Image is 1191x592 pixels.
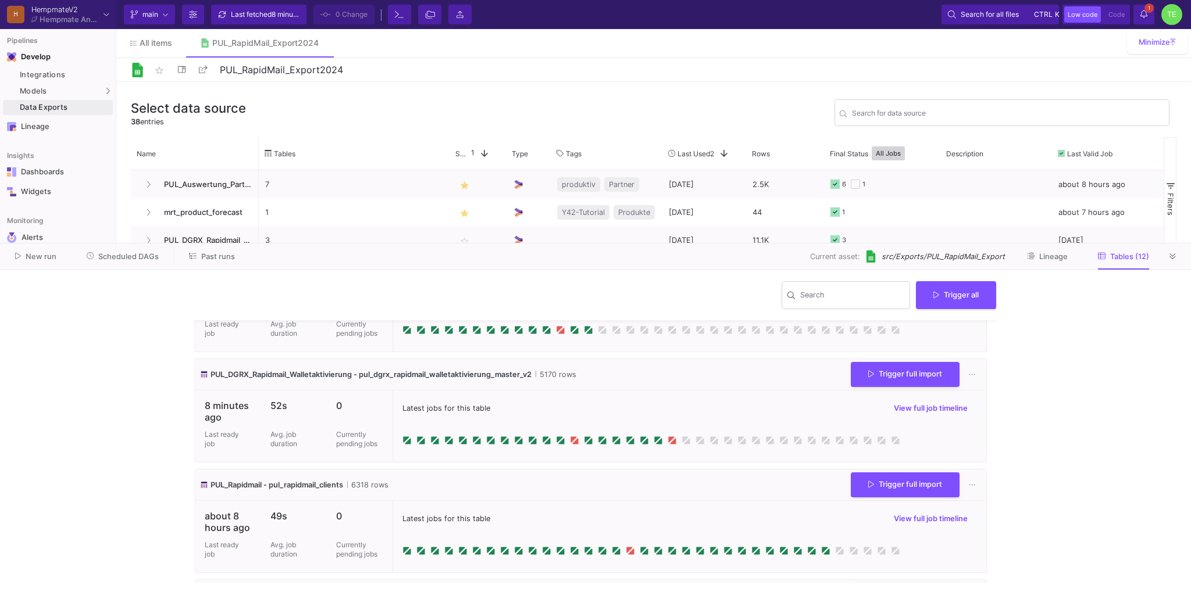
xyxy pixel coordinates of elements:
span: Star [455,149,466,158]
img: UI Model [512,234,525,246]
span: Description [946,149,983,158]
p: 1 [265,199,443,226]
img: UI Model [512,206,525,218]
div: PUL_RapidMail_Export2024 [212,38,319,48]
span: 2 [710,149,714,158]
button: Tables (12) [1084,247,1163,265]
input: Search for name, tables, ... [852,110,1164,119]
button: Code [1105,6,1128,23]
span: Trigger full import [868,369,942,378]
span: Filters [1166,193,1175,216]
p: Avg. job duration [270,430,305,449]
div: 6 [842,171,846,198]
button: Trigger all [916,281,996,309]
img: icon [200,479,208,490]
button: Last fetched8 minutes ago [211,5,306,24]
span: Lineage [1039,252,1068,261]
span: Low code [1068,10,1097,19]
span: k [1055,8,1060,21]
mat-expansion-panel-header: Navigation iconDevelop [3,48,113,66]
span: 38 [131,117,140,126]
span: Name [137,149,156,158]
div: HempmateV2 [31,6,99,13]
div: Develop [21,52,38,62]
div: entries [131,116,246,127]
div: 1 [862,171,865,198]
a: Navigation iconLineage [3,117,113,136]
div: [DATE] [662,198,746,226]
p: Last ready job [205,320,240,338]
p: 0 [336,510,383,522]
div: 3 [842,227,846,254]
span: Latest jobs for this table [402,513,490,524]
span: Trigger all [933,290,979,299]
span: Last Valid Job [1067,149,1112,158]
span: Produkte [618,199,650,226]
p: 0 [336,400,383,411]
div: Hempmate Analytics [40,16,99,23]
img: Navigation icon [7,52,16,62]
div: [DATE] [662,226,746,254]
span: PUL_Rapidmail - pul_rapidmail_clients [211,479,343,490]
a: Integrations [3,67,113,82]
img: [Legacy] Google Sheets [865,250,877,263]
span: 8 minutes ago [272,10,317,19]
button: ctrlk [1030,8,1053,21]
p: Currently pending jobs [336,320,383,338]
button: New run [1,247,70,265]
p: 52s [270,400,318,411]
span: Search for all files [961,6,1019,23]
span: Code [1108,10,1125,19]
div: Integrations [20,70,110,80]
div: [DATE] [1052,226,1164,254]
span: Trigger full import [868,480,942,489]
span: All items [140,38,172,48]
span: Partner [609,171,634,198]
span: PUL_DGRX_Rapidmail_Walletaktivierung - pul_dgrx_rapidmail_walletaktivierung_master_v2 [211,369,532,380]
div: 11.1K [746,226,824,254]
div: Dashboards [21,167,97,177]
div: 1 [842,199,845,226]
p: Last ready job [205,430,240,449]
div: Lineage [21,122,97,131]
img: Navigation icon [7,187,16,196]
span: Last Used [677,149,710,158]
span: 5170 rows [536,369,576,380]
a: Data Exports [3,100,113,115]
mat-icon: star_border [152,63,166,77]
img: Tab icon [200,38,210,48]
span: Models [20,87,47,96]
p: 49s [270,510,318,522]
span: produktiv [562,171,595,198]
p: 8 minutes ago [205,400,252,423]
button: Scheduled DAGs [73,247,173,265]
p: Avg. job duration [270,320,305,338]
button: View full job timeline [885,510,977,528]
button: TE [1158,4,1182,25]
span: src/Exports/PUL_RapidMail_Export [882,251,1005,262]
div: [DATE] [662,170,746,198]
img: icon [200,369,208,380]
div: Final Status [830,140,924,167]
span: Type [512,149,528,158]
span: 1 [466,148,475,159]
div: Last fetched [231,6,301,23]
img: Navigation icon [7,122,16,131]
button: Trigger full import [851,362,960,387]
button: Past runs [175,247,249,265]
span: main [142,6,158,23]
button: View full job timeline [885,400,977,417]
span: ctrl [1034,8,1053,21]
span: Tags [566,149,582,158]
div: about 8 hours ago [1052,170,1164,198]
a: Navigation iconWidgets [3,182,113,201]
p: about 8 hours ago [205,510,252,533]
a: Navigation iconAlerts [3,228,113,247]
span: Y42-Tutorial [562,199,605,226]
div: 44 [746,198,824,226]
span: 1 [1144,3,1154,13]
span: Tables (12) [1110,252,1149,261]
img: Navigation icon [7,232,17,243]
div: 2.5K [746,170,824,198]
button: 1 [1133,5,1154,24]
